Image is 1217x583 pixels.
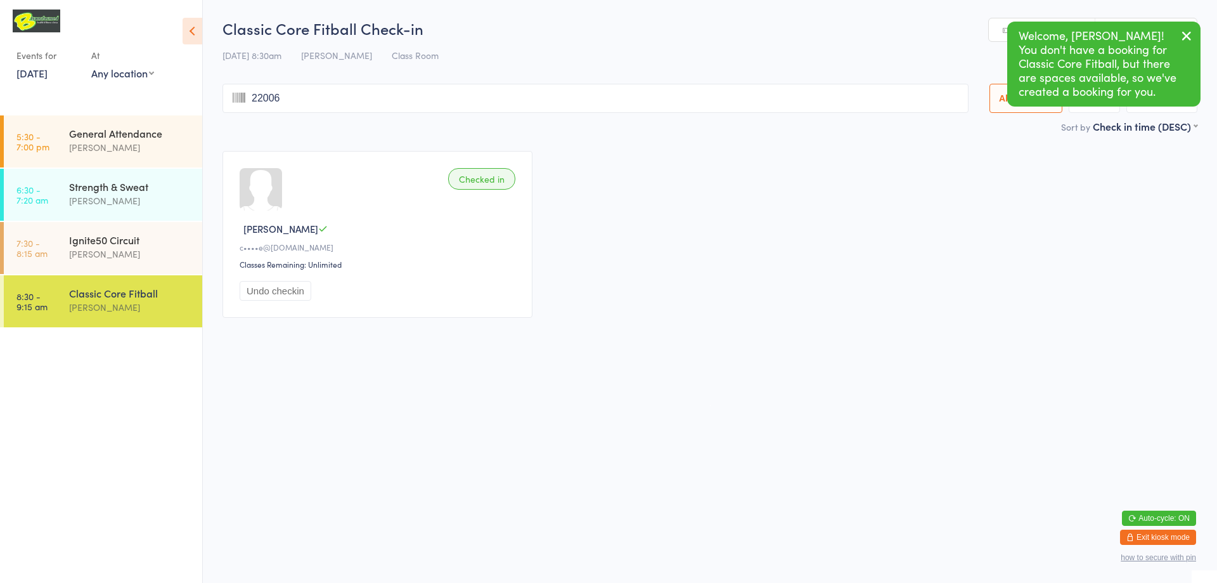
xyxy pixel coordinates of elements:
[16,291,48,311] time: 8:30 - 9:15 am
[4,222,202,274] a: 7:30 -8:15 amIgnite50 Circuit[PERSON_NAME]
[989,84,1063,113] button: All Bookings
[69,286,191,300] div: Classic Core Fitball
[16,66,48,80] a: [DATE]
[13,10,60,32] img: B Transformed Gym
[392,49,439,62] span: Class Room
[4,275,202,327] a: 8:30 -9:15 amClassic Core Fitball[PERSON_NAME]
[240,281,311,301] button: Undo checkin
[69,193,191,208] div: [PERSON_NAME]
[69,300,191,315] div: [PERSON_NAME]
[1120,530,1196,545] button: Exit kiosk mode
[4,169,202,221] a: 6:30 -7:20 amStrength & Sweat[PERSON_NAME]
[4,115,202,167] a: 5:30 -7:00 pmGeneral Attendance[PERSON_NAME]
[16,131,49,152] time: 5:30 - 7:00 pm
[222,49,281,62] span: [DATE] 8:30am
[1122,511,1196,526] button: Auto-cycle: ON
[301,49,372,62] span: [PERSON_NAME]
[222,18,1197,39] h2: Classic Core Fitball Check-in
[1093,119,1197,133] div: Check in time (DESC)
[1061,121,1090,133] label: Sort by
[1121,553,1196,562] button: how to secure with pin
[243,222,318,235] span: [PERSON_NAME]
[16,238,48,258] time: 7:30 - 8:15 am
[91,45,154,66] div: At
[69,247,191,261] div: [PERSON_NAME]
[240,259,519,270] div: Classes Remaining: Unlimited
[69,180,191,193] div: Strength & Sweat
[16,45,79,66] div: Events for
[16,185,48,205] time: 6:30 - 7:20 am
[69,126,191,140] div: General Attendance
[91,66,154,80] div: Any location
[222,84,969,113] input: Search
[1007,22,1201,107] div: Welcome, [PERSON_NAME]! You don't have a booking for Classic Core Fitball, but there are spaces a...
[69,140,191,155] div: [PERSON_NAME]
[448,168,515,190] div: Checked in
[69,233,191,247] div: Ignite50 Circuit
[240,242,519,252] div: c••••e@[DOMAIN_NAME]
